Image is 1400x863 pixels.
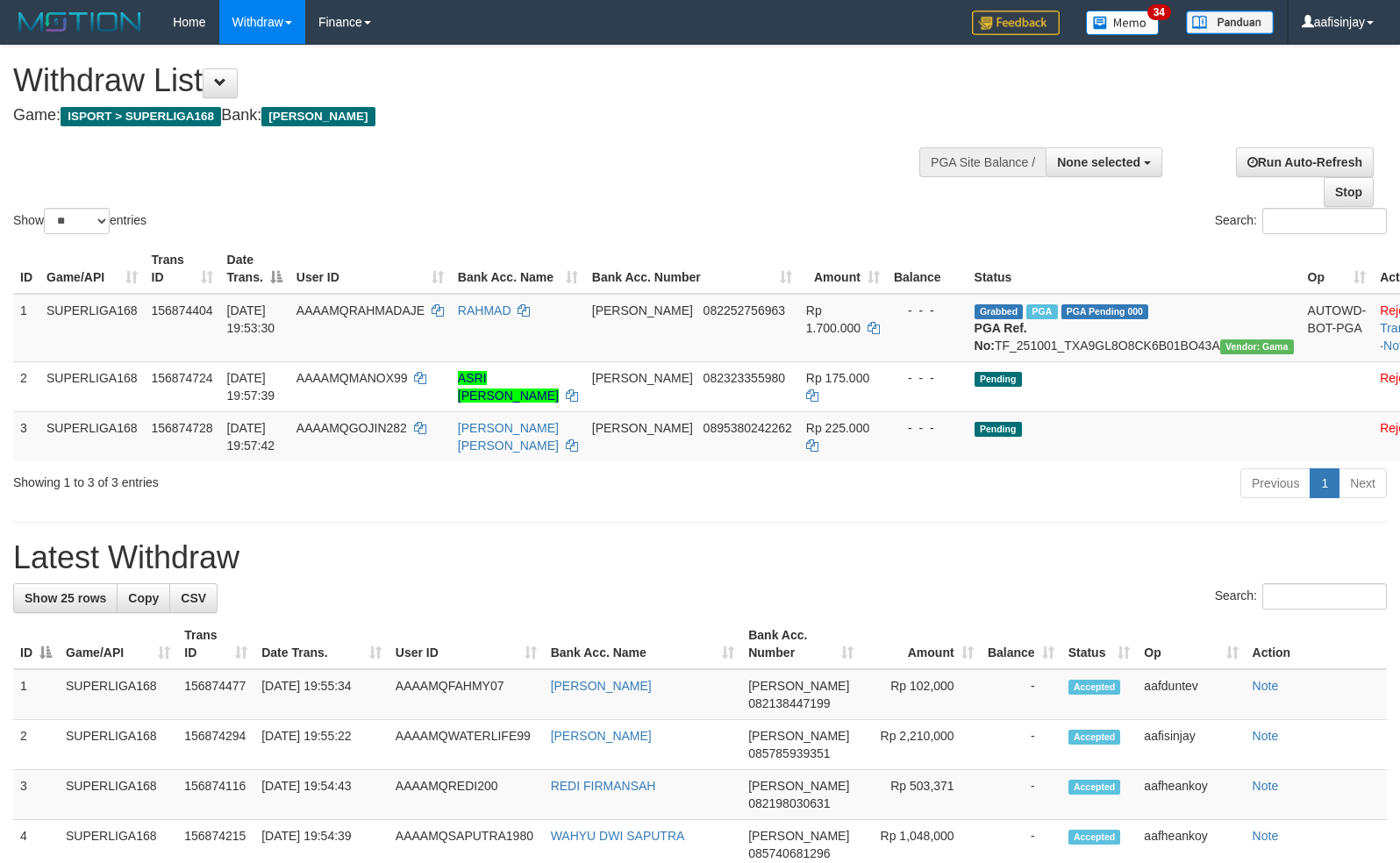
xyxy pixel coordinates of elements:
span: PGA Pending [1061,304,1149,319]
h4: Game: Bank: [13,107,916,125]
div: PGA Site Balance / [919,147,1046,177]
button: None selected [1046,147,1162,177]
th: Game/API: activate to sort column ascending [59,619,177,669]
span: Copy 0895380242262 to clipboard [704,421,792,435]
span: Copy [128,591,159,605]
span: Copy 082198030631 to clipboard [748,796,830,810]
td: Rp 503,371 [861,770,981,820]
label: Search: [1215,208,1387,234]
a: [PERSON_NAME] [551,729,652,743]
span: [DATE] 19:53:30 [227,303,275,335]
a: Previous [1240,468,1311,498]
td: 2 [13,361,39,411]
td: SUPERLIGA168 [59,720,177,770]
span: [PERSON_NAME] [261,107,375,126]
span: Copy 082138447199 to clipboard [748,696,830,710]
td: SUPERLIGA168 [59,770,177,820]
span: Vendor URL: https://trx31.1velocity.biz [1220,339,1294,354]
td: AUTOWD-BOT-PGA [1301,294,1374,362]
th: ID [13,244,39,294]
th: Action [1246,619,1387,669]
th: User ID: activate to sort column ascending [289,244,451,294]
span: 34 [1147,4,1171,20]
th: Amount: activate to sort column ascending [799,244,887,294]
th: ID: activate to sort column descending [13,619,59,669]
span: Show 25 rows [25,591,106,605]
span: Grabbed [975,304,1024,319]
td: [DATE] 19:54:43 [254,770,389,820]
span: ISPORT > SUPERLIGA168 [61,107,221,126]
th: Trans ID: activate to sort column ascending [145,244,220,294]
th: Amount: activate to sort column ascending [861,619,981,669]
th: Balance: activate to sort column ascending [981,619,1061,669]
td: 156874477 [177,669,254,720]
td: SUPERLIGA168 [39,294,145,362]
td: TF_251001_TXA9GL8O8CK6B01BO43A [968,294,1301,362]
th: Balance [887,244,968,294]
a: Next [1339,468,1387,498]
td: [DATE] 19:55:22 [254,720,389,770]
span: Accepted [1068,680,1121,695]
span: [DATE] 19:57:42 [227,421,275,453]
td: Rp 2,210,000 [861,720,981,770]
td: 156874116 [177,770,254,820]
span: [PERSON_NAME] [748,779,849,793]
span: [PERSON_NAME] [748,829,849,843]
th: Date Trans.: activate to sort column ascending [254,619,389,669]
span: Accepted [1068,730,1121,745]
a: 1 [1310,468,1339,498]
img: MOTION_logo.png [13,9,146,35]
a: Note [1253,829,1279,843]
td: SUPERLIGA168 [59,669,177,720]
span: Pending [975,422,1022,437]
span: Accepted [1068,830,1121,845]
a: Note [1253,679,1279,693]
a: Show 25 rows [13,583,118,613]
span: None selected [1057,155,1140,169]
img: Feedback.jpg [972,11,1060,35]
td: SUPERLIGA168 [39,361,145,411]
a: WAHYU DWI SAPUTRA [551,829,685,843]
td: [DATE] 19:55:34 [254,669,389,720]
th: User ID: activate to sort column ascending [389,619,544,669]
th: Op: activate to sort column ascending [1301,244,1374,294]
span: [DATE] 19:57:39 [227,371,275,403]
span: Copy 085785939351 to clipboard [748,746,830,760]
td: AAAAMQWATERLIFE99 [389,720,544,770]
a: Stop [1324,177,1374,207]
a: [PERSON_NAME] [551,679,652,693]
th: Bank Acc. Name: activate to sort column ascending [451,244,585,294]
td: - [981,720,1061,770]
a: CSV [169,583,218,613]
label: Search: [1215,583,1387,610]
select: Showentries [44,208,110,234]
td: 2 [13,720,59,770]
th: Bank Acc. Number: activate to sort column ascending [585,244,799,294]
td: - [981,669,1061,720]
span: Rp 1.700.000 [806,303,861,335]
td: 156874294 [177,720,254,770]
td: - [981,770,1061,820]
td: AAAAMQREDI200 [389,770,544,820]
th: Game/API: activate to sort column ascending [39,244,145,294]
span: Accepted [1068,780,1121,795]
span: [PERSON_NAME] [748,729,849,743]
div: Showing 1 to 3 of 3 entries [13,467,570,491]
span: 156874724 [152,371,213,385]
a: ASRI [PERSON_NAME] [458,371,559,403]
span: Copy 082323355980 to clipboard [704,371,785,385]
a: Copy [117,583,170,613]
div: - - - [894,369,961,387]
label: Show entries [13,208,146,234]
span: 156874404 [152,303,213,317]
span: Copy 085740681296 to clipboard [748,846,830,860]
h1: Latest Withdraw [13,540,1387,575]
td: SUPERLIGA168 [39,411,145,461]
td: 3 [13,411,39,461]
span: [PERSON_NAME] [592,371,693,385]
a: Note [1253,779,1279,793]
input: Search: [1262,583,1387,610]
th: Op: activate to sort column ascending [1137,619,1245,669]
a: [PERSON_NAME] [PERSON_NAME] [458,421,559,453]
span: [PERSON_NAME] [592,303,693,317]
